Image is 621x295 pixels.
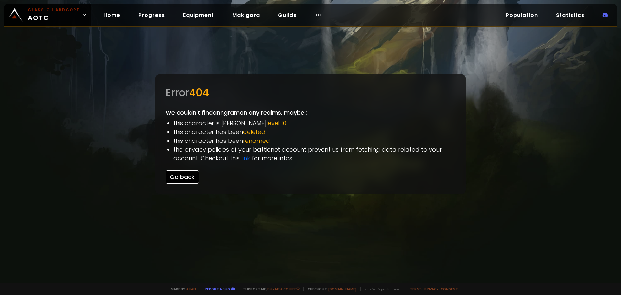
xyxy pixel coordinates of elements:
[267,119,286,127] span: level 10
[4,4,91,26] a: Classic HardcoreAOTC
[205,287,230,291] a: Report a bug
[155,74,466,194] div: We couldn't find anngram on any realms, maybe :
[173,119,455,128] li: this character is [PERSON_NAME]
[360,287,399,291] span: v. d752d5 - production
[243,137,270,145] span: renamed
[178,8,219,22] a: Equipment
[28,7,80,13] small: Classic Hardcore
[410,287,422,291] a: Terms
[173,145,455,163] li: the privacy policies of your battlenet account prevent us from fetching data related to your acco...
[243,128,266,136] span: deleted
[239,287,300,291] span: Support me,
[303,287,356,291] span: Checkout
[273,8,302,22] a: Guilds
[501,8,543,22] a: Population
[189,85,209,100] span: 404
[424,287,438,291] a: Privacy
[441,287,458,291] a: Consent
[98,8,125,22] a: Home
[227,8,265,22] a: Mak'gora
[173,128,455,136] li: this character has been
[166,173,199,181] a: Go back
[167,287,196,291] span: Made by
[173,136,455,145] li: this character has been
[133,8,170,22] a: Progress
[267,287,300,291] a: Buy me a coffee
[551,8,590,22] a: Statistics
[28,7,80,23] span: AOTC
[186,287,196,291] a: a fan
[166,170,199,184] button: Go back
[328,287,356,291] a: [DOMAIN_NAME]
[241,154,250,162] a: link
[166,85,455,100] div: Error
